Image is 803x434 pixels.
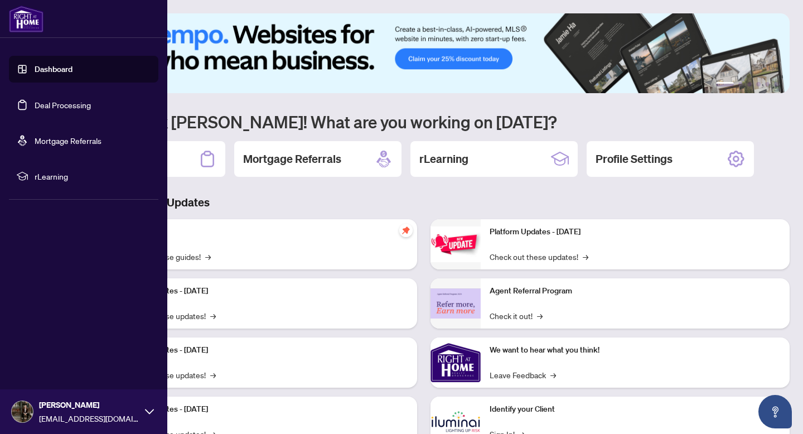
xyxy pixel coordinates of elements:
[39,399,139,411] span: [PERSON_NAME]
[210,369,216,381] span: →
[35,136,101,146] a: Mortgage Referrals
[419,151,468,167] h2: rLearning
[490,226,781,238] p: Platform Updates - [DATE]
[35,100,91,110] a: Deal Processing
[58,111,790,132] h1: Welcome back [PERSON_NAME]! What are you working on [DATE]?
[399,224,413,237] span: pushpin
[490,310,543,322] a: Check it out!→
[490,344,781,356] p: We want to hear what you think!
[596,151,673,167] h2: Profile Settings
[774,82,778,86] button: 6
[117,285,408,297] p: Platform Updates - [DATE]
[550,369,556,381] span: →
[430,337,481,388] img: We want to hear what you think!
[205,250,211,263] span: →
[12,401,33,422] img: Profile Icon
[210,310,216,322] span: →
[747,82,752,86] button: 3
[117,344,408,356] p: Platform Updates - [DATE]
[58,13,790,93] img: Slide 0
[39,412,139,425] span: [EMAIL_ADDRESS][DOMAIN_NAME]
[756,82,761,86] button: 4
[117,226,408,238] p: Self-Help
[537,310,543,322] span: →
[430,288,481,319] img: Agent Referral Program
[117,403,408,416] p: Platform Updates - [DATE]
[490,250,588,263] a: Check out these updates!→
[738,82,743,86] button: 2
[583,250,588,263] span: →
[758,395,792,428] button: Open asap
[490,285,781,297] p: Agent Referral Program
[35,64,72,74] a: Dashboard
[716,82,734,86] button: 1
[35,170,151,182] span: rLearning
[490,403,781,416] p: Identify your Client
[490,369,556,381] a: Leave Feedback→
[430,226,481,262] img: Platform Updates - June 23, 2025
[765,82,770,86] button: 5
[9,6,43,32] img: logo
[243,151,341,167] h2: Mortgage Referrals
[58,195,790,210] h3: Brokerage & Industry Updates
